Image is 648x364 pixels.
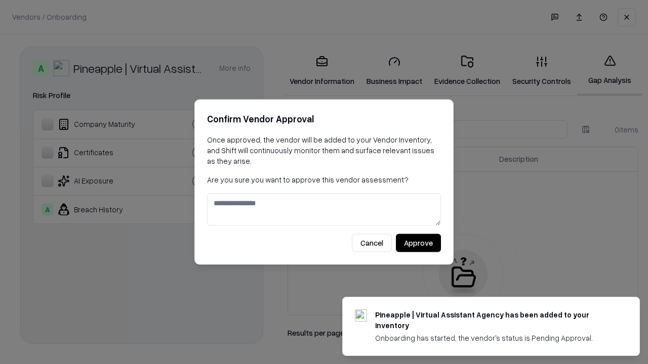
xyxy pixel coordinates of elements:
h2: Confirm Vendor Approval [207,112,441,126]
p: Once approved, the vendor will be added to your Vendor Inventory, and Shift will continuously mon... [207,134,441,166]
img: trypineapple.com [355,309,367,322]
p: Are you sure you want to approve this vendor assessment? [207,174,441,185]
button: Approve [396,234,441,252]
div: Onboarding has started, the vendor's status is Pending Approval. [375,333,615,343]
div: Pineapple | Virtual Assistant Agency has been added to your inventory [375,309,615,331]
button: Cancel [352,234,392,252]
